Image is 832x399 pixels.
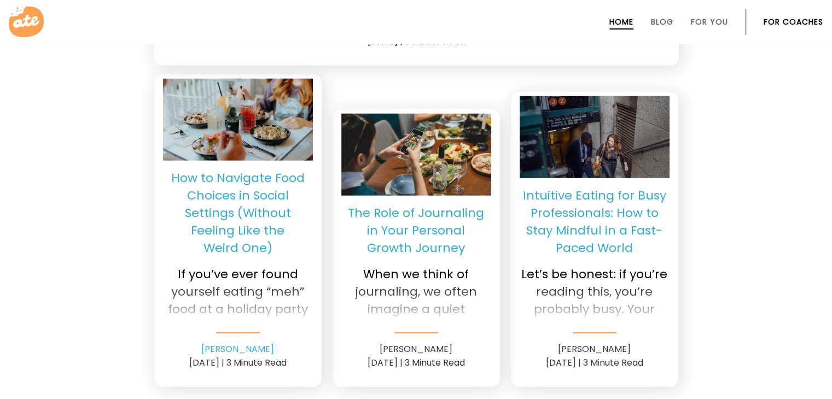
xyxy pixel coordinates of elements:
img: Social Eating. Image: Pexels - thecactusena ‎ [163,78,313,161]
p: How to Navigate Food Choices in Social Settings (Without Feeling Like the Weird One) [163,169,313,257]
div: [PERSON_NAME] [341,342,491,356]
p: The Role of Journaling in Your Personal Growth Journey [341,204,491,257]
div: [DATE] | 3 Minute Read [341,356,491,369]
p: When we think of journaling, we often imagine a quiet moment at the end of the day, pen in hand, ... [341,257,491,318]
p: If you’ve ever found yourself eating “meh” food at a holiday party just because everyone else was... [163,257,313,318]
a: intuitive eating for bust professionals. Image: Pexels - Mizuno K [520,96,670,178]
a: Home [609,17,633,26]
a: Role of journaling. Image: Pexels - cottonbro studio [341,114,491,196]
img: Role of journaling. Image: Pexels - cottonbro studio [341,110,491,199]
a: For Coaches [764,17,823,26]
a: [PERSON_NAME] [201,343,274,356]
a: For You [691,17,728,26]
img: intuitive eating for bust professionals. Image: Pexels - Mizuno K [520,87,670,186]
a: How to Navigate Food Choices in Social Settings (Without Feeling Like the Weird One) If you’ve ev... [163,169,313,333]
p: Let’s be honest: if you’re reading this, you’re probably busy. Your calendar looks like a game of... [520,257,670,318]
a: The Role of Journaling in Your Personal Growth Journey When we think of journaling, we often imag... [341,204,491,333]
a: Social Eating. Image: Pexels - thecactusena ‎ [163,79,313,161]
a: Intuitive Eating for Busy Professionals: How to Stay Mindful in a Fast-Paced World Let’s be hones... [520,187,670,333]
p: Intuitive Eating for Busy Professionals: How to Stay Mindful in a Fast-Paced World [520,187,670,257]
a: Blog [651,17,673,26]
div: [PERSON_NAME] [520,342,670,356]
div: [DATE] | 3 Minute Read [163,356,313,369]
div: [DATE] | 3 Minute Read [520,356,670,369]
